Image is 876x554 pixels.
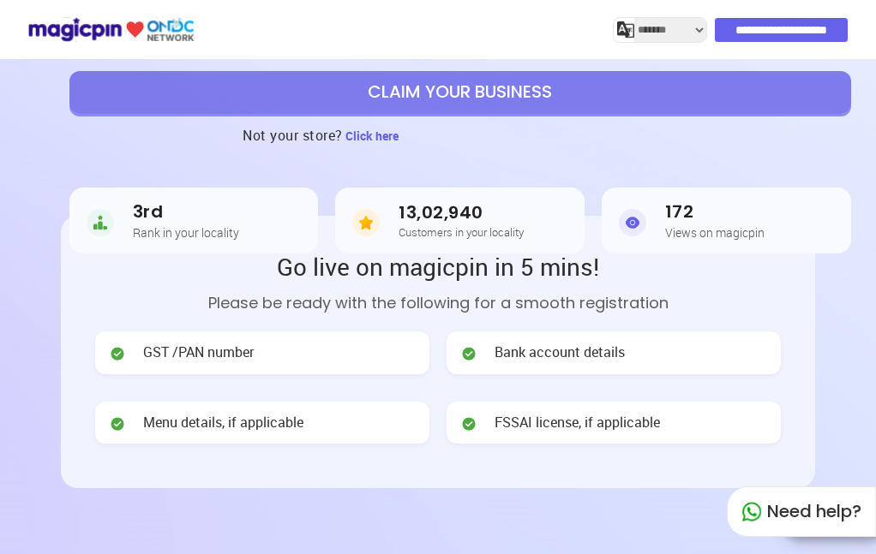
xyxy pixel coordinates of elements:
h3: 13,02,940 [399,203,524,223]
span: Menu details, if applicable [143,413,303,432]
div: Need help? [727,486,876,537]
h5: Views on magicpin [665,226,765,239]
img: Customers [352,206,380,240]
img: ondc-logo-new-small.8a59708e.svg [27,15,195,45]
img: j2MGCQAAAABJRU5ErkJggg== [617,21,634,39]
h3: 172 [665,202,765,222]
img: check [109,345,126,362]
button: CLAIM YOUR BUSINESS [69,71,851,114]
h5: Customers in your locality [399,226,524,238]
img: Rank [87,206,114,240]
h3: Not your store? [243,114,343,157]
img: check [460,415,477,432]
span: Bank account details [495,343,625,362]
img: whatapp_green.7240e66a.svg [741,502,762,522]
span: Click here [345,128,399,144]
h3: 3rd [133,202,239,222]
img: Views [619,206,646,240]
img: check [460,345,477,362]
img: check [109,415,126,432]
h2: Go live on magicpin in 5 mins! [95,250,781,283]
span: GST /PAN number [143,343,254,362]
span: FSSAI license, if applicable [495,413,660,432]
h5: Rank in your locality [133,226,239,239]
p: Please be ready with the following for a smooth registration [95,291,781,314]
